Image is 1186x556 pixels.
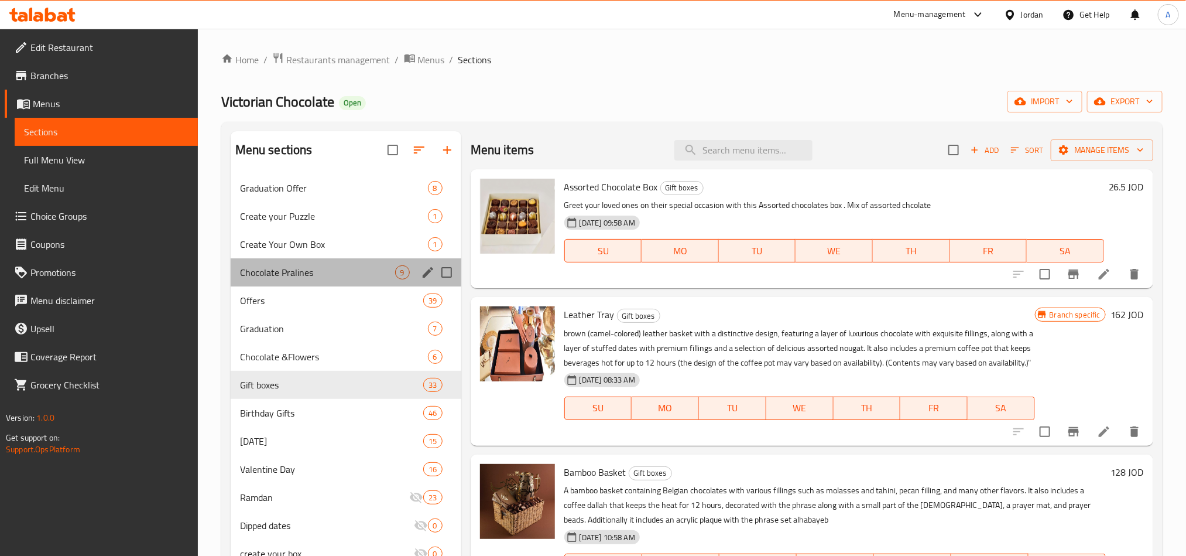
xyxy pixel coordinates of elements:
span: Create Your Own Box [240,237,428,251]
p: A bamboo basket containing Belgian chocolates with various fillings such as molasses and tahini, ... [564,483,1106,527]
div: Dipped dates0 [231,511,461,540]
img: Bamboo Basket [480,464,555,539]
span: Offers [240,294,424,308]
div: Birthday Gifts [240,406,424,420]
a: Menus [5,90,198,118]
span: WE [771,400,829,417]
span: Branches [30,69,188,83]
span: Leather Tray [564,306,615,323]
div: Graduation7 [231,315,461,343]
nav: breadcrumb [221,52,1163,67]
div: Graduation [240,322,428,336]
button: SU [564,397,632,420]
button: Add [966,141,1003,159]
a: Promotions [5,258,198,286]
span: Menu disclaimer [30,294,188,308]
span: 15 [424,436,441,447]
span: 16 [424,464,441,475]
a: Full Menu View [15,146,198,174]
span: [DATE] 08:33 AM [575,374,640,386]
div: Graduation Offer8 [231,174,461,202]
div: Gift boxes [629,466,672,480]
span: Menus [418,53,445,67]
span: Coverage Report [30,350,188,364]
span: Add item [966,141,1003,159]
button: import [1007,91,1082,112]
img: Leather Tray [480,306,555,381]
span: import [1017,94,1073,109]
span: 1.0.0 [36,410,54,425]
div: Gift boxes [617,309,660,323]
button: Branch-specific-item [1060,418,1088,446]
button: delete [1120,418,1149,446]
span: MO [636,400,694,417]
a: Home [221,53,259,67]
svg: Inactive section [414,519,428,533]
span: Assorted Chocolate Box [564,178,658,196]
span: Bamboo Basket [564,463,626,481]
h2: Menu items [471,141,534,159]
div: items [428,237,443,251]
span: TH [877,243,945,260]
span: Valentine Day [240,462,424,476]
a: Support.OpsPlatform [6,442,80,457]
span: Grocery Checklist [30,378,188,392]
span: TU [704,400,762,417]
div: Create your Puzzle1 [231,202,461,230]
span: Promotions [30,265,188,279]
span: 0 [429,520,442,531]
span: Manage items [1060,143,1144,158]
a: Restaurants management [272,52,390,67]
span: Get support on: [6,430,60,445]
div: Gift boxes [240,378,424,392]
button: TH [873,239,950,262]
a: Edit Menu [15,174,198,202]
span: Edit Menu [24,181,188,195]
button: MO [632,397,699,420]
svg: Inactive section [409,490,423,504]
a: Menus [404,52,445,67]
button: export [1087,91,1163,112]
div: items [423,434,442,448]
span: Ramdan [240,490,410,504]
span: 6 [429,352,442,363]
span: 8 [429,183,442,194]
span: Create your Puzzle [240,209,428,223]
div: Chocolate Pralines9edit [231,258,461,286]
div: Gift boxes33 [231,371,461,399]
button: Branch-specific-item [1060,260,1088,288]
span: 33 [424,380,441,391]
span: TU [724,243,791,260]
a: Edit menu item [1097,267,1111,281]
span: SA [972,400,1030,417]
span: [DATE] 10:58 AM [575,532,640,543]
a: Sections [15,118,198,146]
div: Open [339,96,366,110]
li: / [263,53,268,67]
span: 23 [424,492,441,503]
li: / [450,53,454,67]
span: TH [838,400,896,417]
button: delete [1120,260,1149,288]
a: Coverage Report [5,343,198,371]
span: Chocolate Pralines [240,265,395,279]
p: brown (camel-colored) leather basket with a distinctive design, featuring a layer of luxurious ch... [564,326,1035,370]
button: WE [766,397,834,420]
button: TU [719,239,796,262]
img: Assorted Chocolate Box [480,179,555,254]
span: 46 [424,408,441,419]
div: items [423,462,442,476]
span: MO [646,243,714,260]
div: Birthday Gifts46 [231,399,461,427]
span: Gift boxes [618,309,660,323]
h6: 26.5 JOD [1109,179,1144,195]
h2: Menu sections [235,141,313,159]
a: Coupons [5,230,198,258]
span: Select to update [1033,419,1057,444]
a: Edit Restaurant [5,33,198,62]
button: SA [1027,239,1104,262]
span: Edit Restaurant [30,40,188,54]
